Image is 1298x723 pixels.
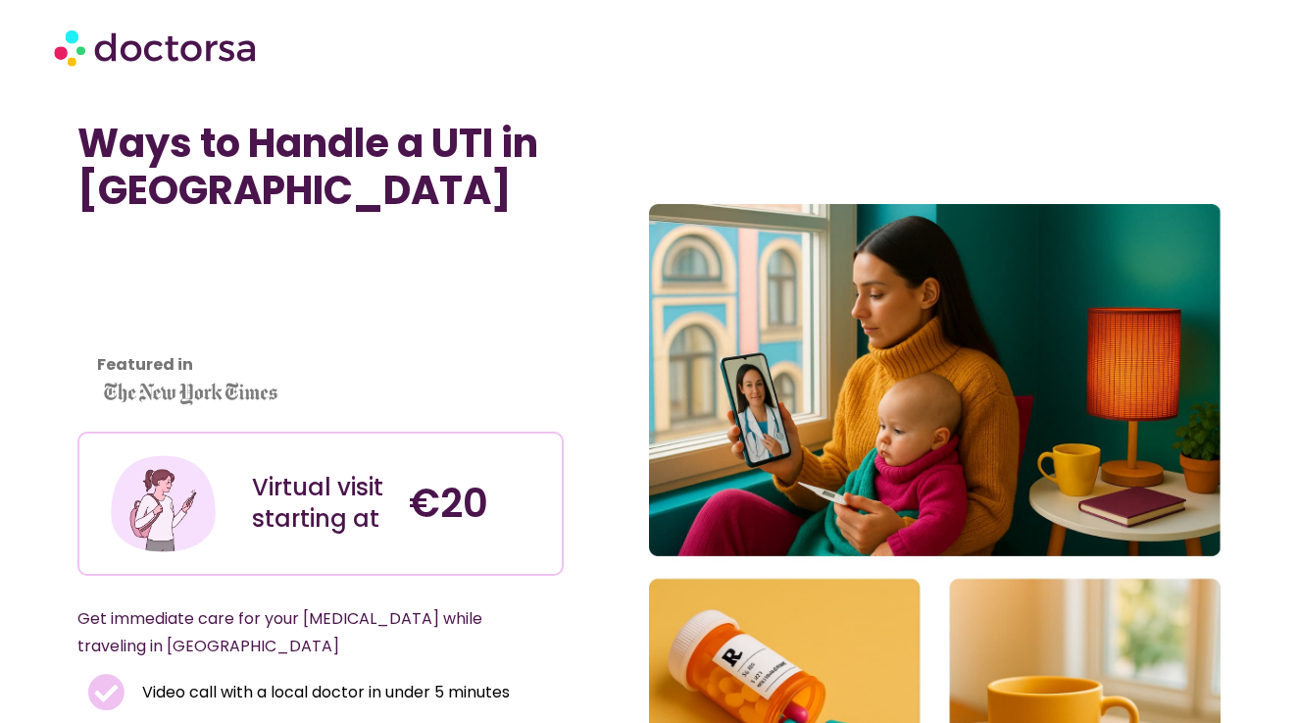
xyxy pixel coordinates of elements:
strong: Featured in [97,353,193,376]
h4: €20 [409,480,546,527]
span: Video call with a local doctor in under 5 minutes [137,679,510,706]
p: Get immediate care for your [MEDICAL_DATA] while traveling in [GEOGRAPHIC_DATA] [77,605,516,660]
h1: Ways to Handle a UTI in [GEOGRAPHIC_DATA] [77,120,563,214]
iframe: Customer reviews powered by Trustpilot [87,243,264,390]
div: Virtual visit starting at [252,472,389,535]
img: Illustration depicting a young woman in a casual outfit, engaged with her smartphone. She has a p... [108,448,218,558]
